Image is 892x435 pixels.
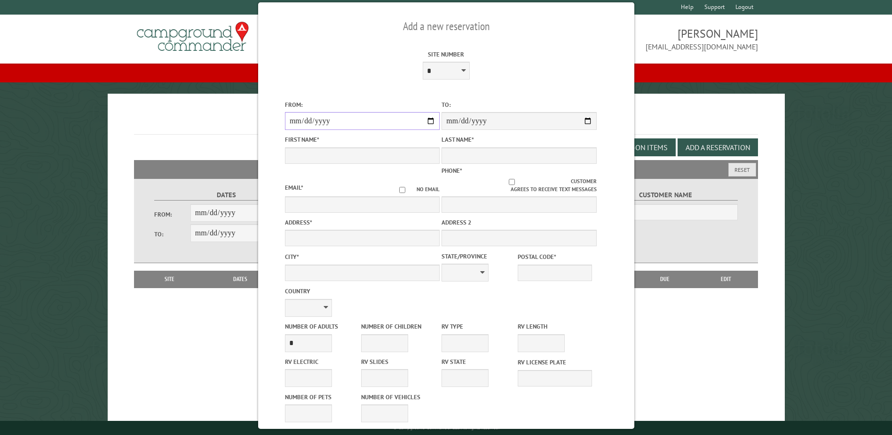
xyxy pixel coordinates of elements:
label: RV State [442,357,516,366]
button: Edit Add-on Items [595,138,676,156]
th: Edit [695,271,758,288]
label: RV License Plate [518,358,592,367]
label: City [284,252,439,261]
label: First Name [284,135,439,144]
label: Site Number [369,50,523,59]
th: Due [635,271,695,288]
button: Reset [728,163,756,177]
label: Number of Children [361,322,435,331]
label: Customer Name [594,190,737,201]
th: Site [139,271,200,288]
input: Customer agrees to receive text messages [453,179,571,185]
input: No email [388,187,417,193]
label: Number of Adults [284,322,359,331]
img: Campground Commander [134,18,252,55]
h1: Reservations [134,109,758,135]
label: Number of Vehicles [361,393,435,402]
label: RV Type [442,322,516,331]
label: Postal Code [518,252,592,261]
label: Customer agrees to receive text messages [442,177,596,193]
label: From: [154,210,190,219]
label: Dates [154,190,298,201]
label: Phone [442,167,462,175]
th: Dates [200,271,281,288]
h2: Add a new reservation [284,17,607,35]
label: Email [284,184,303,192]
label: From: [284,100,439,109]
label: RV Electric [284,357,359,366]
button: Add a Reservation [678,138,758,156]
label: To: [442,100,596,109]
label: State/Province [442,252,516,261]
small: © Campground Commander LLC. All rights reserved. [393,425,499,431]
label: Address [284,218,439,227]
label: Number of Pets [284,393,359,402]
label: Last Name [442,135,596,144]
label: Country [284,287,439,296]
label: No email [388,185,440,193]
label: Address 2 [442,218,596,227]
label: RV Length [518,322,592,331]
label: RV Slides [361,357,435,366]
h2: Filters [134,160,758,178]
label: To: [154,230,190,239]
